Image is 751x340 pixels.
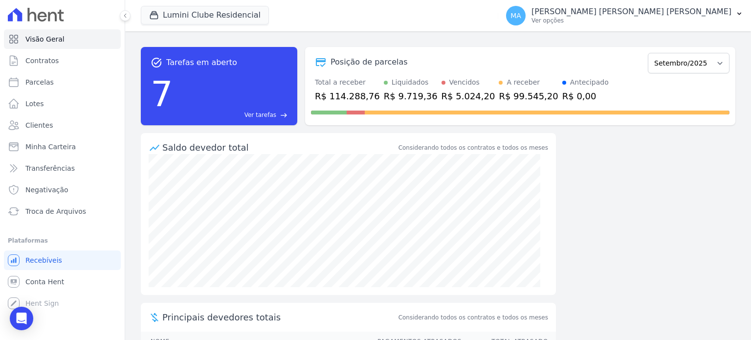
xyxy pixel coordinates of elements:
a: Visão Geral [4,29,121,49]
a: Clientes [4,115,121,135]
button: MA [PERSON_NAME] [PERSON_NAME] [PERSON_NAME] Ver opções [498,2,751,29]
a: Transferências [4,159,121,178]
span: Ver tarefas [244,111,276,119]
div: Liquidados [392,77,429,88]
span: Negativação [25,185,68,195]
div: R$ 5.024,20 [442,90,495,103]
a: Negativação [4,180,121,200]
span: Transferências [25,163,75,173]
a: Recebíveis [4,250,121,270]
a: Contratos [4,51,121,70]
a: Conta Hent [4,272,121,292]
div: Saldo devedor total [162,141,397,154]
div: 7 [151,68,173,119]
span: task_alt [151,57,162,68]
button: Lumini Clube Residencial [141,6,269,24]
div: R$ 99.545,20 [499,90,558,103]
div: Plataformas [8,235,117,247]
div: A receber [507,77,540,88]
span: Contratos [25,56,59,66]
div: Total a receber [315,77,380,88]
span: MA [510,12,521,19]
div: R$ 9.719,36 [384,90,438,103]
span: Principais devedores totais [162,311,397,324]
div: Antecipado [570,77,609,88]
span: Tarefas em aberto [166,57,237,68]
a: Troca de Arquivos [4,202,121,221]
span: Clientes [25,120,53,130]
div: Considerando todos os contratos e todos os meses [398,143,548,152]
div: R$ 0,00 [562,90,609,103]
div: Open Intercom Messenger [10,307,33,330]
span: east [280,112,287,119]
span: Recebíveis [25,255,62,265]
span: Conta Hent [25,277,64,287]
p: Ver opções [531,17,731,24]
div: Vencidos [449,77,480,88]
div: Posição de parcelas [331,56,408,68]
a: Ver tarefas east [177,111,287,119]
div: R$ 114.288,76 [315,90,380,103]
span: Parcelas [25,77,54,87]
span: Considerando todos os contratos e todos os meses [398,313,548,322]
p: [PERSON_NAME] [PERSON_NAME] [PERSON_NAME] [531,7,731,17]
a: Parcelas [4,72,121,92]
span: Visão Geral [25,34,65,44]
span: Lotes [25,99,44,109]
span: Minha Carteira [25,142,76,152]
span: Troca de Arquivos [25,206,86,216]
a: Lotes [4,94,121,113]
a: Minha Carteira [4,137,121,157]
